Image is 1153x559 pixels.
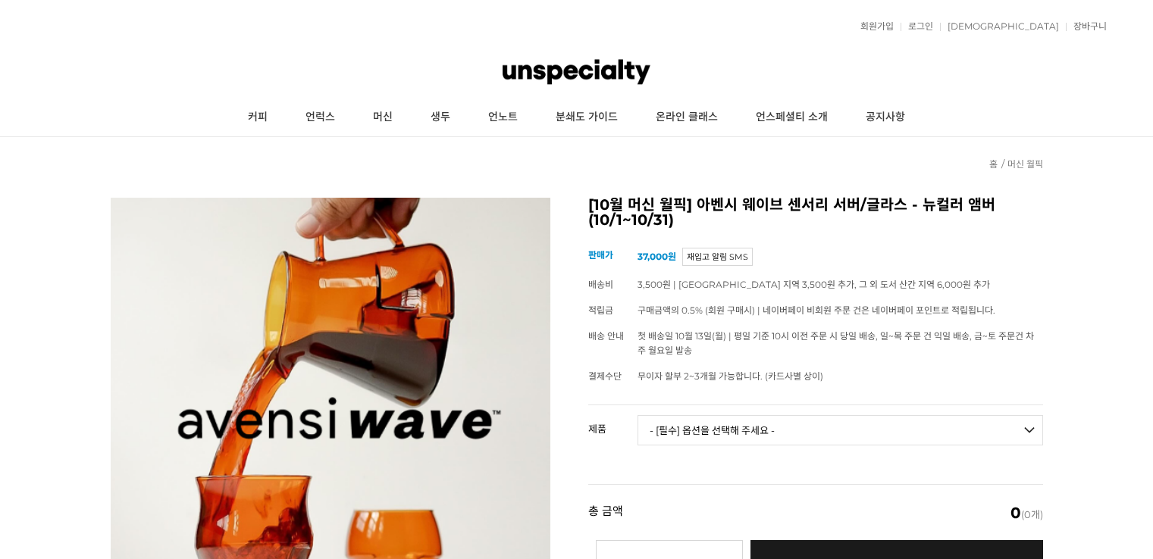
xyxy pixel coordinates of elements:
a: 언럭스 [287,98,354,136]
a: 로그인 [901,22,933,31]
a: [DEMOGRAPHIC_DATA] [940,22,1059,31]
span: 결제수단 [588,370,622,382]
a: 언스페셜티 소개 [737,98,847,136]
a: 머신 [354,98,412,136]
a: 장바구니 [1066,22,1107,31]
span: 첫 배송일 10월 13일(월) | 평일 기준 10시 이전 주문 시 당일 배송, 일~목 주문 건 익일 배송, 금~토 주문건 차주 월요일 발송 [638,330,1034,356]
span: 배송비 [588,279,613,290]
a: 온라인 클래스 [637,98,737,136]
span: 적립금 [588,304,613,316]
span: 판매가 [588,249,613,261]
span: 구매금액의 0.5% (회원 구매시) | 네이버페이 비회원 주문 건은 네이버페이 포인트로 적립됩니다. [638,304,995,316]
strong: 총 금액 [588,505,623,520]
th: 제품 [588,405,638,440]
a: 분쇄도 가이드 [537,98,637,136]
span: (0개) [1010,505,1043,520]
a: 회원가입 [853,22,894,31]
a: 홈 [989,158,998,170]
a: 공지사항 [847,98,924,136]
a: 언노트 [469,98,537,136]
h2: [10월 머신 월픽] 아벤시 웨이브 센서리 서버/글라스 - 뉴컬러 앰버 (10/1~10/31) [588,198,1043,227]
span: 3,500원 | [GEOGRAPHIC_DATA] 지역 3,500원 추가, 그 외 도서 산간 지역 6,000원 추가 [638,279,990,290]
a: 머신 월픽 [1007,158,1043,170]
a: 생두 [412,98,469,136]
a: 커피 [229,98,287,136]
strong: 37,000원 [638,251,676,262]
img: 언스페셜티 몰 [503,49,650,95]
span: 배송 안내 [588,330,624,342]
em: 0 [1010,504,1021,522]
span: 무이자 할부 2~3개월 가능합니다. (카드사별 상이) [638,370,823,382]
